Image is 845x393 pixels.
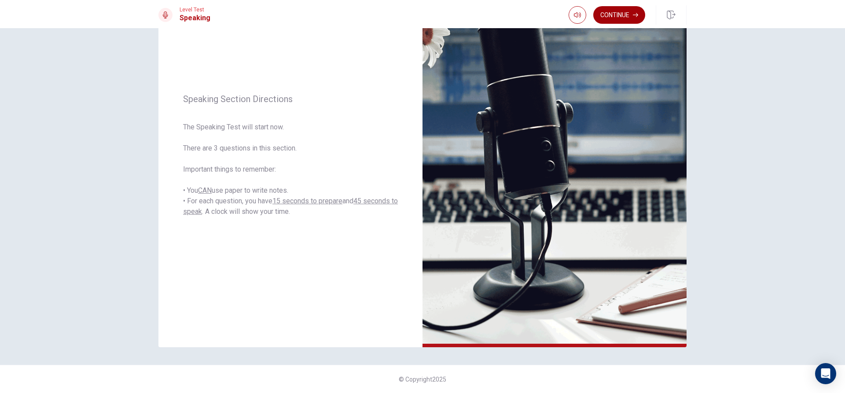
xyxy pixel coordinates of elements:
span: The Speaking Test will start now. There are 3 questions in this section. Important things to reme... [183,122,398,217]
h1: Speaking [180,13,210,23]
span: Level Test [180,7,210,13]
u: 15 seconds to prepare [272,197,342,205]
span: © Copyright 2025 [399,376,446,383]
u: CAN [198,186,212,195]
span: Speaking Section Directions [183,94,398,104]
div: Open Intercom Messenger [815,363,836,384]
button: Continue [593,6,645,24]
